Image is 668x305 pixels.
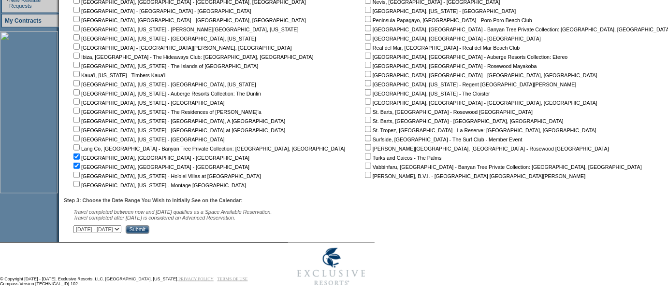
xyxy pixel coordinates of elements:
[72,109,261,115] nobr: [GEOGRAPHIC_DATA], [US_STATE] - The Residences of [PERSON_NAME]'a
[72,8,251,14] nobr: [GEOGRAPHIC_DATA] - [GEOGRAPHIC_DATA] - [GEOGRAPHIC_DATA]
[72,155,249,161] nobr: [GEOGRAPHIC_DATA], [GEOGRAPHIC_DATA] - [GEOGRAPHIC_DATA]
[72,118,285,124] nobr: [GEOGRAPHIC_DATA], [US_STATE] - [GEOGRAPHIC_DATA], A [GEOGRAPHIC_DATA]
[72,182,246,188] nobr: [GEOGRAPHIC_DATA], [US_STATE] - Montage [GEOGRAPHIC_DATA]
[178,277,214,281] a: PRIVACY POLICY
[72,54,314,60] nobr: Ibiza, [GEOGRAPHIC_DATA] - The Hideaways Club: [GEOGRAPHIC_DATA], [GEOGRAPHIC_DATA]
[64,197,243,203] b: Step 3: Choose the Date Range You Wish to Initially See on the Calendar:
[72,164,249,170] nobr: [GEOGRAPHIC_DATA], [GEOGRAPHIC_DATA] - [GEOGRAPHIC_DATA]
[363,45,520,51] nobr: Real del Mar, [GEOGRAPHIC_DATA] - Real del Mar Beach Club
[363,36,541,42] nobr: [GEOGRAPHIC_DATA], [GEOGRAPHIC_DATA] - [GEOGRAPHIC_DATA]
[72,146,346,152] nobr: Lang Co, [GEOGRAPHIC_DATA] - Banyan Tree Private Collection: [GEOGRAPHIC_DATA], [GEOGRAPHIC_DATA]
[72,45,292,51] nobr: [GEOGRAPHIC_DATA] - [GEOGRAPHIC_DATA][PERSON_NAME], [GEOGRAPHIC_DATA]
[72,91,261,97] nobr: [GEOGRAPHIC_DATA], [US_STATE] - Auberge Resorts Collection: The Dunlin
[363,127,596,133] nobr: St. Tropez, [GEOGRAPHIC_DATA] - La Reserve: [GEOGRAPHIC_DATA], [GEOGRAPHIC_DATA]
[126,225,149,234] input: Submit
[363,63,537,69] nobr: [GEOGRAPHIC_DATA], [GEOGRAPHIC_DATA] - Rosewood Mayakoba
[363,72,597,78] nobr: [GEOGRAPHIC_DATA], [GEOGRAPHIC_DATA] - [GEOGRAPHIC_DATA], [GEOGRAPHIC_DATA]
[363,82,577,87] nobr: [GEOGRAPHIC_DATA], [US_STATE] - Regent [GEOGRAPHIC_DATA][PERSON_NAME]
[72,100,225,106] nobr: [GEOGRAPHIC_DATA], [US_STATE] - [GEOGRAPHIC_DATA]
[72,27,299,32] nobr: [GEOGRAPHIC_DATA], [US_STATE] - [PERSON_NAME][GEOGRAPHIC_DATA], [US_STATE]
[72,63,258,69] nobr: [GEOGRAPHIC_DATA], [US_STATE] - The Islands of [GEOGRAPHIC_DATA]
[72,17,306,23] nobr: [GEOGRAPHIC_DATA], [GEOGRAPHIC_DATA] - [GEOGRAPHIC_DATA], [GEOGRAPHIC_DATA]
[363,164,642,170] nobr: Vabbinfaru, [GEOGRAPHIC_DATA] - Banyan Tree Private Collection: [GEOGRAPHIC_DATA], [GEOGRAPHIC_DATA]
[73,215,235,221] nobr: Travel completed after [DATE] is considered an Advanced Reservation.
[363,17,532,23] nobr: Peninsula Papagayo, [GEOGRAPHIC_DATA] - Poro Poro Beach Club
[363,109,533,115] nobr: St. Barts, [GEOGRAPHIC_DATA] - Rosewood [GEOGRAPHIC_DATA]
[72,137,225,142] nobr: [GEOGRAPHIC_DATA], [US_STATE] - [GEOGRAPHIC_DATA]
[5,17,42,24] a: My Contracts
[363,54,568,60] nobr: [GEOGRAPHIC_DATA], [GEOGRAPHIC_DATA] - Auberge Resorts Collection: Etereo
[363,173,586,179] nobr: [PERSON_NAME], B.V.I. - [GEOGRAPHIC_DATA] [GEOGRAPHIC_DATA][PERSON_NAME]
[363,118,564,124] nobr: St. Barts, [GEOGRAPHIC_DATA] - [GEOGRAPHIC_DATA], [GEOGRAPHIC_DATA]
[72,36,256,42] nobr: [GEOGRAPHIC_DATA], [US_STATE] - [GEOGRAPHIC_DATA], [US_STATE]
[363,155,442,161] nobr: Turks and Caicos - The Palms
[72,72,165,78] nobr: Kaua'i, [US_STATE] - Timbers Kaua'i
[72,127,285,133] nobr: [GEOGRAPHIC_DATA], [US_STATE] - [GEOGRAPHIC_DATA] at [GEOGRAPHIC_DATA]
[288,243,375,291] img: Exclusive Resorts
[72,173,261,179] nobr: [GEOGRAPHIC_DATA], [US_STATE] - Ho'olei Villas at [GEOGRAPHIC_DATA]
[363,137,523,142] nobr: Surfside, [GEOGRAPHIC_DATA] - The Surf Club - Member Event
[72,82,256,87] nobr: [GEOGRAPHIC_DATA], [US_STATE] - [GEOGRAPHIC_DATA], [US_STATE]
[73,209,272,215] span: Travel completed between now and [DATE] qualifies as a Space Available Reservation.
[363,146,609,152] nobr: [PERSON_NAME][GEOGRAPHIC_DATA], [GEOGRAPHIC_DATA] - Rosewood [GEOGRAPHIC_DATA]
[363,8,516,14] nobr: [GEOGRAPHIC_DATA], [US_STATE] - [GEOGRAPHIC_DATA]
[218,277,248,281] a: TERMS OF USE
[363,100,597,106] nobr: [GEOGRAPHIC_DATA], [GEOGRAPHIC_DATA] - [GEOGRAPHIC_DATA], [GEOGRAPHIC_DATA]
[363,91,490,97] nobr: [GEOGRAPHIC_DATA], [US_STATE] - The Cloister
